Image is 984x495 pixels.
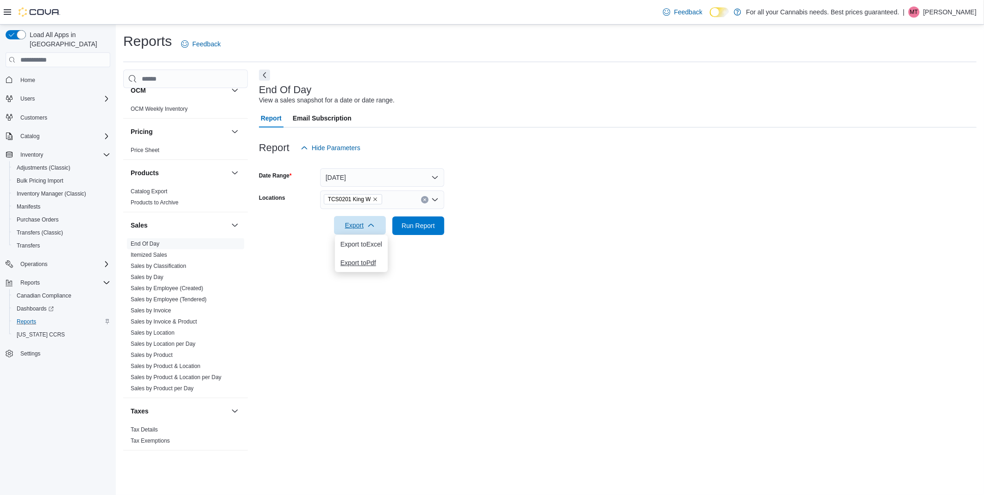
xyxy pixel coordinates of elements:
[13,162,74,173] a: Adjustments (Classic)
[229,167,240,178] button: Products
[20,260,48,268] span: Operations
[131,352,173,358] a: Sales by Product
[17,348,44,359] a: Settings
[20,279,40,286] span: Reports
[17,93,38,104] button: Users
[2,92,114,105] button: Users
[131,437,170,444] span: Tax Exemptions
[123,145,248,159] div: Pricing
[17,177,63,184] span: Bulk Pricing Import
[131,426,158,433] a: Tax Details
[17,74,110,85] span: Home
[402,221,435,230] span: Run Report
[131,262,186,270] span: Sales by Classification
[131,274,164,280] a: Sales by Day
[324,194,383,204] span: TCS0201 King W
[13,290,110,301] span: Canadian Compliance
[131,240,159,247] span: End Of Day
[123,238,248,398] div: Sales
[2,111,114,124] button: Customers
[13,329,110,340] span: Washington CCRS
[131,296,207,303] span: Sales by Employee (Tendered)
[328,195,371,204] span: TCS0201 King W
[131,168,227,178] button: Products
[746,6,899,18] p: For all your Cannabis needs. Best prices guaranteed.
[131,406,149,416] h3: Taxes
[9,239,114,252] button: Transfers
[17,75,39,86] a: Home
[340,216,380,235] span: Export
[13,188,110,199] span: Inventory Manager (Classic)
[17,305,54,312] span: Dashboards
[131,263,186,269] a: Sales by Classification
[13,290,75,301] a: Canadian Compliance
[131,307,171,314] a: Sales by Invoice
[674,7,702,17] span: Feedback
[17,131,43,142] button: Catalog
[17,259,51,270] button: Operations
[17,348,110,359] span: Settings
[13,316,40,327] a: Reports
[17,203,40,210] span: Manifests
[13,162,110,173] span: Adjustments (Classic)
[13,227,110,238] span: Transfers (Classic)
[17,242,40,249] span: Transfers
[17,229,63,236] span: Transfers (Classic)
[131,188,167,195] a: Catalog Export
[123,186,248,212] div: Products
[20,76,35,84] span: Home
[131,86,146,95] h3: OCM
[2,347,114,360] button: Settings
[131,285,203,292] span: Sales by Employee (Created)
[131,385,194,392] a: Sales by Product per Day
[17,112,51,123] a: Customers
[259,95,395,105] div: View a sales snapshot for a date or date range.
[335,235,388,254] button: Export toExcel
[13,175,110,186] span: Bulk Pricing Import
[392,216,444,235] button: Run Report
[131,318,197,325] a: Sales by Invoice & Product
[259,172,292,179] label: Date Range
[17,277,44,288] button: Reports
[17,164,70,171] span: Adjustments (Classic)
[229,85,240,96] button: OCM
[123,103,248,118] div: OCM
[13,175,67,186] a: Bulk Pricing Import
[26,30,110,49] span: Load All Apps in [GEOGRAPHIC_DATA]
[131,127,227,136] button: Pricing
[20,114,47,121] span: Customers
[9,200,114,213] button: Manifests
[131,329,175,336] span: Sales by Location
[293,109,352,127] span: Email Subscription
[13,240,110,251] span: Transfers
[131,106,188,112] a: OCM Weekly Inventory
[13,227,67,238] a: Transfers (Classic)
[9,187,114,200] button: Inventory Manager (Classic)
[13,188,90,199] a: Inventory Manager (Classic)
[229,406,240,417] button: Taxes
[131,406,227,416] button: Taxes
[13,214,110,225] span: Purchase Orders
[17,331,65,338] span: [US_STATE] CCRS
[908,6,920,18] div: Marko Tamas
[13,316,110,327] span: Reports
[312,143,360,152] span: Hide Parameters
[320,168,444,187] button: [DATE]
[131,221,227,230] button: Sales
[131,86,227,95] button: OCM
[20,151,43,159] span: Inventory
[421,196,429,203] button: Clear input
[341,241,382,248] span: Export to Excel
[372,197,378,202] button: Remove TCS0201 King W from selection in this group
[229,220,240,231] button: Sales
[9,226,114,239] button: Transfers (Classic)
[710,7,729,17] input: Dark Mode
[9,213,114,226] button: Purchase Orders
[131,221,148,230] h3: Sales
[131,273,164,281] span: Sales by Day
[131,199,178,206] span: Products to Archive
